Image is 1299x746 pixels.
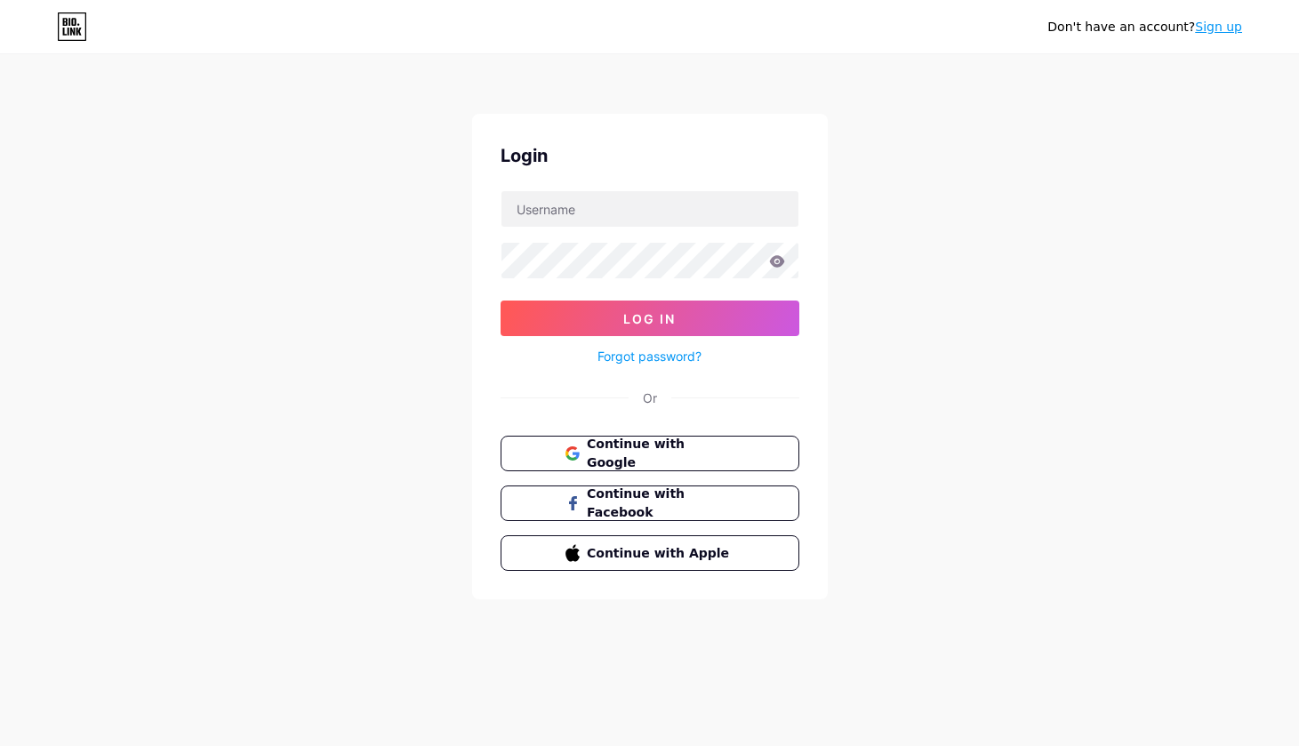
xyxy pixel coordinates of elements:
span: Continue with Apple [587,544,734,563]
span: Continue with Facebook [587,485,734,522]
span: Continue with Google [587,435,734,472]
button: Log In [501,301,799,336]
div: Login [501,142,799,169]
span: Log In [623,311,676,326]
button: Continue with Google [501,436,799,471]
input: Username [501,191,798,227]
div: Or [643,389,657,407]
a: Forgot password? [597,347,702,365]
div: Don't have an account? [1047,18,1242,36]
button: Continue with Facebook [501,485,799,521]
a: Sign up [1195,20,1242,34]
button: Continue with Apple [501,535,799,571]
